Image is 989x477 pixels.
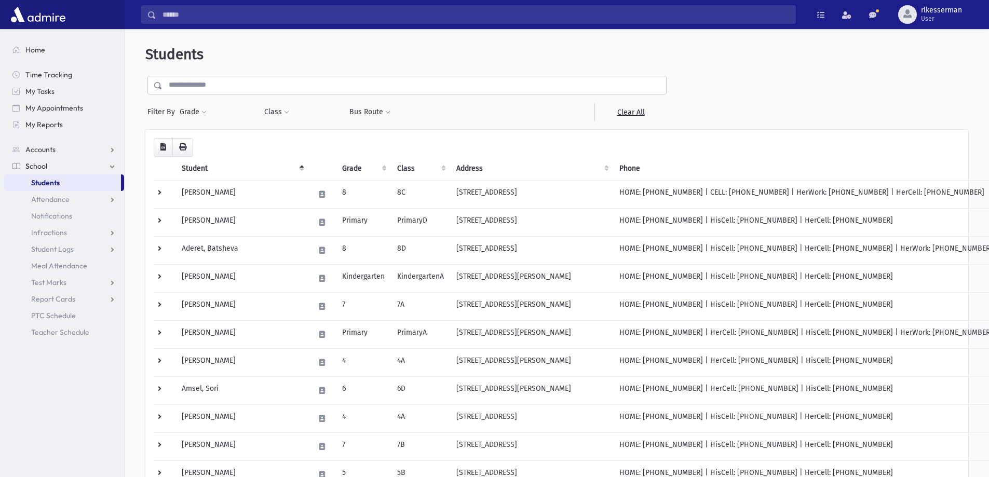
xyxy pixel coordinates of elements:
a: Meal Attendance [4,257,124,274]
button: Print [172,138,193,157]
td: [PERSON_NAME] [175,320,308,348]
span: Home [25,45,45,54]
td: 7B [391,432,450,460]
td: 4A [391,404,450,432]
span: Notifications [31,211,72,221]
a: Teacher Schedule [4,324,124,340]
td: 7 [336,432,391,460]
span: School [25,161,47,171]
td: Primary [336,320,391,348]
td: [STREET_ADDRESS] [450,236,613,264]
span: Accounts [25,145,56,154]
td: Kindergarten [336,264,391,292]
span: My Reports [25,120,63,129]
td: PrimaryA [391,320,450,348]
a: Time Tracking [4,66,124,83]
td: [STREET_ADDRESS][PERSON_NAME] [450,320,613,348]
a: Notifications [4,208,124,224]
th: Grade: activate to sort column ascending [336,157,391,181]
a: Infractions [4,224,124,241]
td: [STREET_ADDRESS][PERSON_NAME] [450,292,613,320]
span: PTC Schedule [31,311,76,320]
td: [STREET_ADDRESS][PERSON_NAME] [450,264,613,292]
span: My Appointments [25,103,83,113]
a: PTC Schedule [4,307,124,324]
button: Bus Route [349,103,391,121]
td: 7 [336,292,391,320]
td: [PERSON_NAME] [175,180,308,208]
a: Students [4,174,121,191]
td: Primary [336,208,391,236]
td: Amsel, Sori [175,376,308,404]
td: 7A [391,292,450,320]
a: Attendance [4,191,124,208]
td: [PERSON_NAME] [175,404,308,432]
a: School [4,158,124,174]
td: KindergartenA [391,264,450,292]
a: Accounts [4,141,124,158]
td: [STREET_ADDRESS] [450,208,613,236]
a: My Appointments [4,100,124,116]
td: [STREET_ADDRESS][PERSON_NAME] [450,376,613,404]
td: 8 [336,236,391,264]
td: [PERSON_NAME] [175,432,308,460]
a: My Reports [4,116,124,133]
td: Aderet, Batsheva [175,236,308,264]
td: [PERSON_NAME] [175,348,308,376]
td: [STREET_ADDRESS][PERSON_NAME] [450,348,613,376]
td: 8D [391,236,450,264]
a: Home [4,42,124,58]
td: [PERSON_NAME] [175,208,308,236]
span: Filter By [147,106,179,117]
span: User [921,15,962,23]
td: 6D [391,376,450,404]
span: Infractions [31,228,67,237]
a: Clear All [594,103,667,121]
td: 4 [336,404,391,432]
span: rlkesserman [921,6,962,15]
span: Report Cards [31,294,75,304]
span: Test Marks [31,278,66,287]
td: 8C [391,180,450,208]
button: Class [264,103,290,121]
td: [STREET_ADDRESS] [450,432,613,460]
button: CSV [154,138,173,157]
a: Student Logs [4,241,124,257]
span: Student Logs [31,244,74,254]
button: Grade [179,103,207,121]
th: Student: activate to sort column descending [175,157,308,181]
span: Students [145,46,204,63]
td: 4A [391,348,450,376]
td: [PERSON_NAME] [175,292,308,320]
span: Time Tracking [25,70,72,79]
a: Report Cards [4,291,124,307]
span: Meal Attendance [31,261,87,270]
td: PrimaryD [391,208,450,236]
a: Test Marks [4,274,124,291]
td: [STREET_ADDRESS] [450,180,613,208]
a: My Tasks [4,83,124,100]
th: Address: activate to sort column ascending [450,157,613,181]
td: [STREET_ADDRESS] [450,404,613,432]
th: Class: activate to sort column ascending [391,157,450,181]
input: Search [156,5,795,24]
td: 4 [336,348,391,376]
td: 8 [336,180,391,208]
span: Students [31,178,60,187]
span: My Tasks [25,87,55,96]
img: AdmirePro [8,4,68,25]
td: [PERSON_NAME] [175,264,308,292]
span: Teacher Schedule [31,328,89,337]
span: Attendance [31,195,70,204]
td: 6 [336,376,391,404]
